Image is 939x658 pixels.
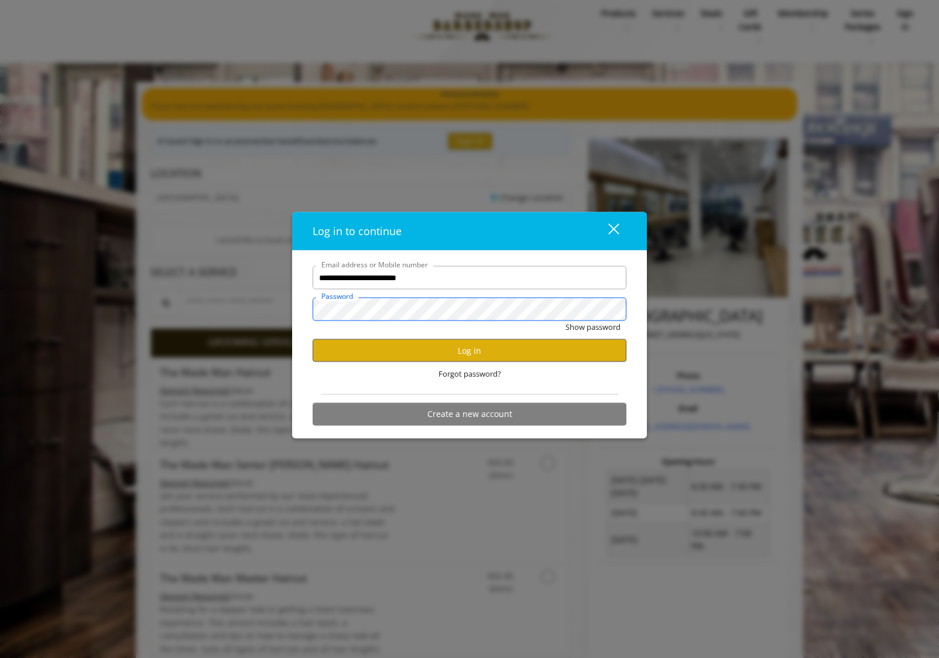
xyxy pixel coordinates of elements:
button: Log in [313,339,626,362]
button: Create a new account [313,402,626,425]
input: Email address or Mobile number [313,266,626,290]
button: close dialog [587,219,626,243]
button: Show password [566,321,621,333]
label: Password [316,291,359,302]
label: Email address or Mobile number [316,259,434,270]
span: Forgot password? [438,368,501,380]
div: close dialog [595,222,618,240]
span: Log in to continue [313,224,402,238]
input: Password [313,298,626,321]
